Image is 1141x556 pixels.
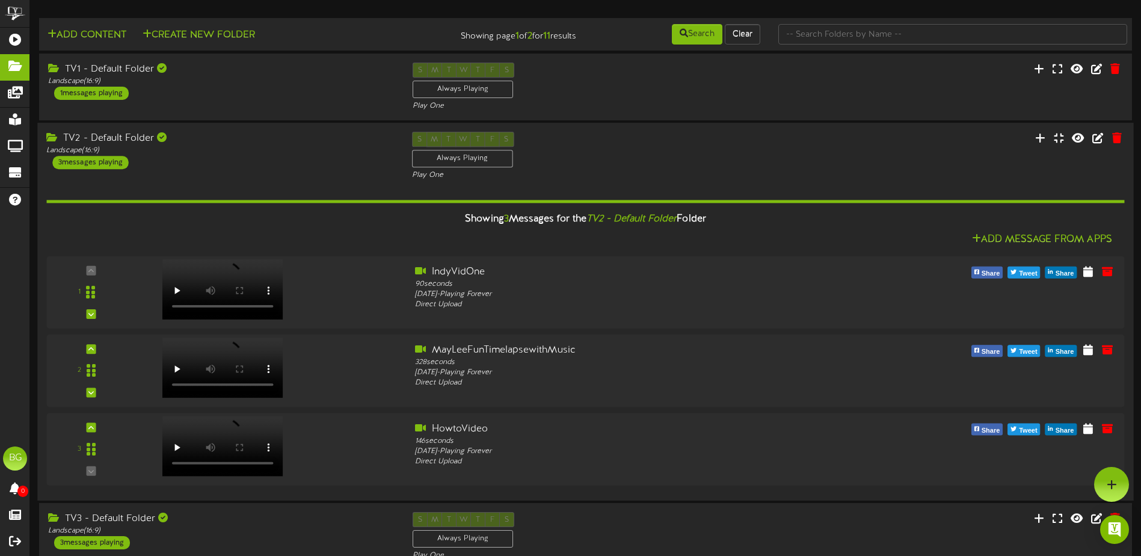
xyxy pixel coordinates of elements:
div: 146 seconds [415,436,846,446]
div: 90 seconds [415,279,846,289]
div: [DATE] - Playing Forever [415,446,846,457]
div: Landscape ( 16:9 ) [48,526,395,536]
div: TV2 - Default Folder [46,132,393,146]
div: TV3 - Default Folder [48,512,395,526]
div: TV1 - Default Folder [48,63,395,76]
span: Tweet [1016,346,1039,359]
div: 3 messages playing [54,536,130,549]
div: MayLeeFunTimelapsewithMusic [415,344,846,357]
div: [DATE] - Playing Forever [415,289,846,300]
strong: 11 [543,31,550,42]
div: BG [3,446,27,471]
button: Add Message From Apps [968,232,1116,247]
div: Play One [412,171,759,181]
div: [DATE] - Playing Forever [415,368,846,378]
strong: 1 [515,31,519,42]
button: Add Content [44,28,130,43]
span: Tweet [1016,267,1039,280]
div: IndyVidOne [415,265,846,279]
button: Tweet [1007,424,1040,436]
span: Tweet [1016,424,1039,437]
button: Share [971,424,1003,436]
button: Share [971,267,1003,279]
button: Share [1045,345,1077,357]
button: Share [971,345,1003,357]
div: 3 messages playing [52,156,128,169]
div: Play One [413,101,759,111]
div: Showing page of for results [402,23,585,43]
div: HowtoVideo [415,422,846,436]
div: Landscape ( 16:9 ) [46,146,393,156]
button: Create New Folder [139,28,259,43]
span: Share [979,267,1003,280]
div: Direct Upload [415,457,846,467]
button: Share [1045,424,1077,436]
span: Share [979,424,1003,437]
button: Search [672,24,722,45]
div: Showing Messages for the Folder [37,206,1133,232]
button: Tweet [1007,267,1040,279]
div: 1 messages playing [54,87,129,100]
div: Direct Upload [415,378,846,389]
span: Share [1053,424,1077,437]
button: Clear [725,24,760,45]
span: 0 [17,486,28,497]
div: Landscape ( 16:9 ) [48,76,395,87]
div: Always Playing [413,530,513,548]
span: Share [1053,267,1077,280]
span: 3 [504,214,509,224]
input: -- Search Folders by Name -- [778,24,1127,45]
i: TV2 - Default Folder [586,214,677,224]
span: Share [1053,346,1077,359]
button: Tweet [1007,345,1040,357]
strong: 2 [527,31,532,42]
span: Share [979,346,1003,359]
div: Open Intercom Messenger [1100,515,1129,544]
div: Direct Upload [415,300,846,310]
div: Always Playing [413,81,513,98]
button: Share [1045,267,1077,279]
div: 328 seconds [415,357,846,368]
div: Always Playing [412,150,513,167]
